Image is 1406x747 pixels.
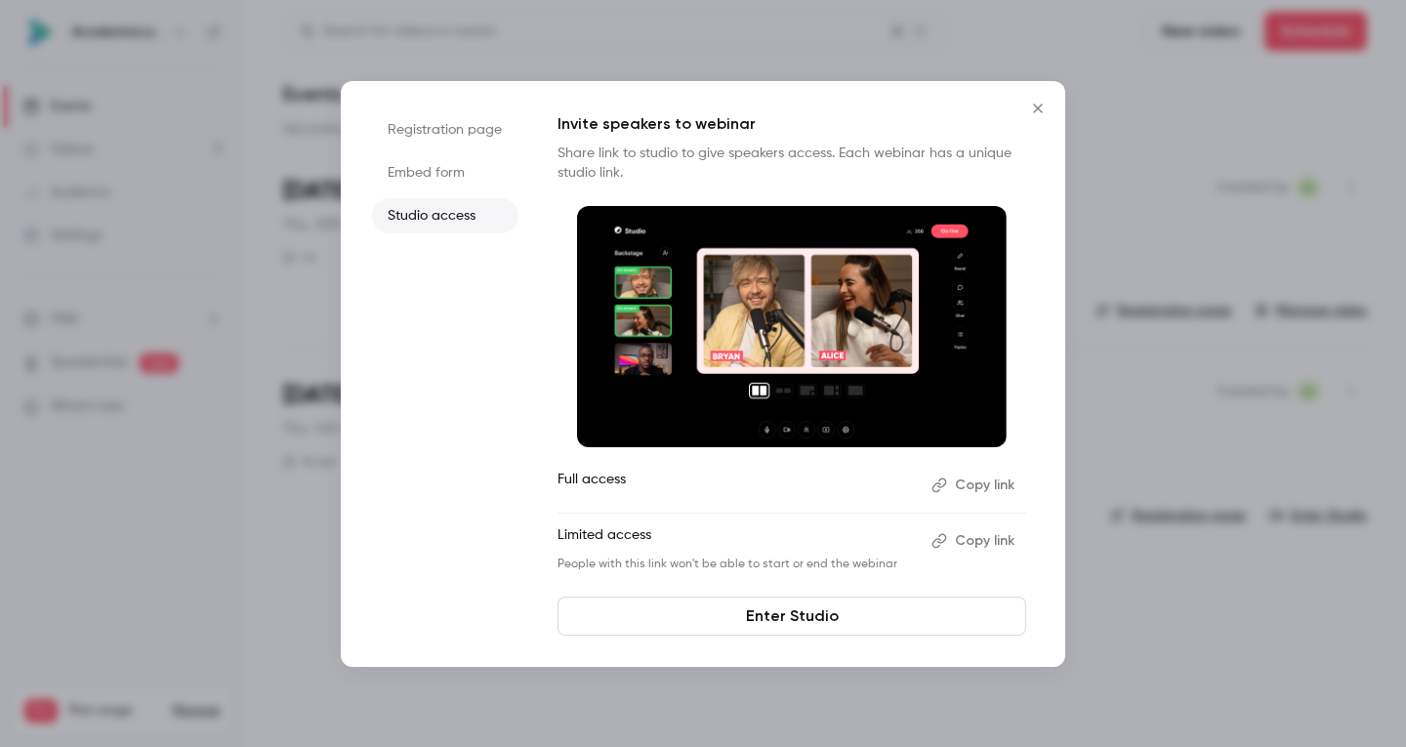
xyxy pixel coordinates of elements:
[558,470,916,501] p: Full access
[577,206,1007,448] img: Invite speakers to webinar
[558,112,1026,136] p: Invite speakers to webinar
[1018,89,1057,128] button: Close
[372,155,518,190] li: Embed form
[558,144,1026,183] p: Share link to studio to give speakers access. Each webinar has a unique studio link.
[558,557,916,572] p: People with this link won't be able to start or end the webinar
[924,470,1026,501] button: Copy link
[558,597,1026,636] a: Enter Studio
[558,525,916,557] p: Limited access
[372,198,518,233] li: Studio access
[924,525,1026,557] button: Copy link
[372,112,518,147] li: Registration page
